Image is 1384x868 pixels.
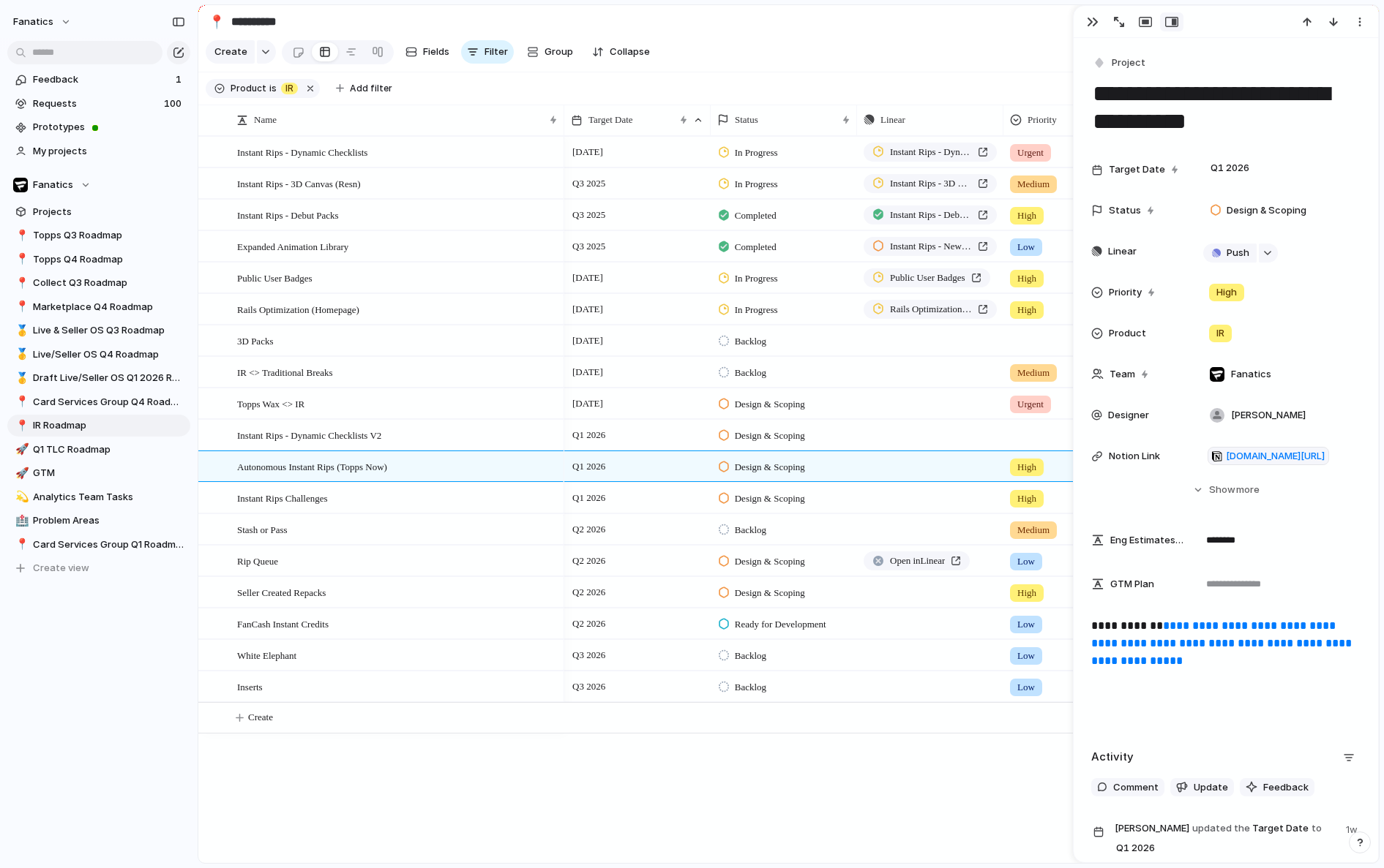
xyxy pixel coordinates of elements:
[15,441,26,458] div: 🚀
[1263,780,1309,795] span: Feedback
[1017,460,1036,475] span: High
[735,240,777,254] span: Completed
[569,646,609,664] span: Q3 2026
[231,82,266,95] span: Product
[237,552,278,569] span: Rip Queue
[278,80,301,97] button: IR
[569,489,609,507] span: Q1 2026
[15,488,26,505] div: 💫
[15,393,26,410] div: 📍
[7,439,190,461] div: 🚀Q1 TLC Roadmap
[33,276,185,290] span: Collect Q3 Roadmap
[1017,397,1044,412] span: Urgent
[7,367,190,389] a: 🥇Draft Live/Seller OS Q1 2026 Roadmap
[13,442,28,457] button: 🚀
[735,208,777,223] span: Completed
[1112,839,1159,857] span: Q1 2026
[206,40,255,64] button: Create
[423,45,449,59] span: Fields
[1110,367,1135,382] span: Team
[13,252,28,267] button: 📍
[1017,146,1044,160] span: Urgent
[890,239,972,254] span: Instant Rips - New Pack Opening Animations
[569,426,609,444] span: Q1 2026
[735,113,758,127] span: Status
[880,113,905,127] span: Linear
[890,271,965,285] span: Public User Badges
[13,513,28,528] button: 🏥
[1108,244,1137,259] span: Linear
[13,395,28,410] button: 📍
[1231,408,1306,423] span: [PERSON_NAME]
[7,415,190,437] a: 📍IR Roadmap
[7,320,190,341] a: 🥇Live & Seller OS Q3 Roadmap
[7,69,190,91] a: Feedback1
[569,678,609,695] span: Q3 2026
[13,418,28,433] button: 📍
[1108,408,1149,423] span: Designer
[176,72,184,87] span: 1
[1091,749,1134,766] h2: Activity
[569,238,609,255] span: Q3 2025
[237,269,313,286] span: Public User Badges
[1216,285,1237,300] span: High
[569,206,609,224] span: Q3 2025
[13,466,28,480] button: 🚀
[1209,483,1235,497] span: Show
[7,557,190,579] button: Create view
[1110,577,1154,592] span: GTM Plan
[33,228,185,243] span: Topps Q3 Roadmap
[1017,491,1036,506] span: High
[735,460,805,475] span: Design & Scoping
[735,366,766,380] span: Backlog
[237,678,263,695] span: Inserts
[33,120,185,135] span: Prototypes
[1017,586,1036,600] span: High
[864,551,970,570] a: Open inLinear
[33,561,89,575] span: Create view
[15,298,26,315] div: 📍
[7,224,190,246] a: 📍Topps Q3 Roadmap
[33,178,73,192] span: Fanatics
[237,206,339,223] span: Instant Rips - Debut Packs
[569,395,607,412] span: [DATE]
[864,205,997,224] a: Instant Rips - Debut Packs
[735,523,766,537] span: Backlog
[7,391,190,413] div: 📍Card Services Group Q4 Roadmap
[569,363,607,381] span: [DATE]
[7,534,190,556] a: 📍Card Services Group Q1 Roadmap
[1017,271,1036,286] span: High
[1236,483,1260,497] span: more
[588,113,633,127] span: Target Date
[254,113,277,127] span: Name
[735,271,778,286] span: In Progress
[569,269,607,287] span: [DATE]
[7,93,190,115] a: Requests100
[569,584,609,601] span: Q2 2026
[735,397,805,412] span: Design & Scoping
[33,537,185,552] span: Card Services Group Q1 Roadmap
[735,146,778,160] span: In Progress
[1231,367,1271,382] span: Fanatics
[1207,159,1253,177] span: Q1 2026
[237,646,296,663] span: White Elephant
[33,300,185,314] span: Marketplace Q4 Roadmap
[237,332,273,349] span: 3D Packs
[7,201,190,223] a: Projects
[33,395,185,410] span: Card Services Group Q4 Roadmap
[1112,56,1145,70] span: Project
[1109,326,1146,341] span: Product
[237,175,361,192] span: Instant Rips - 3D Canvas (Resn)
[15,346,26,363] div: 🥇
[15,322,26,339] div: 🥇
[1109,162,1165,177] span: Target Date
[864,143,997,162] a: Instant Rips - Dynamic Checklists
[7,486,190,508] a: 💫Analytics Team Tasks
[1109,449,1160,464] span: Notion Link
[237,426,381,443] span: Instant Rips - Dynamic Checklists V2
